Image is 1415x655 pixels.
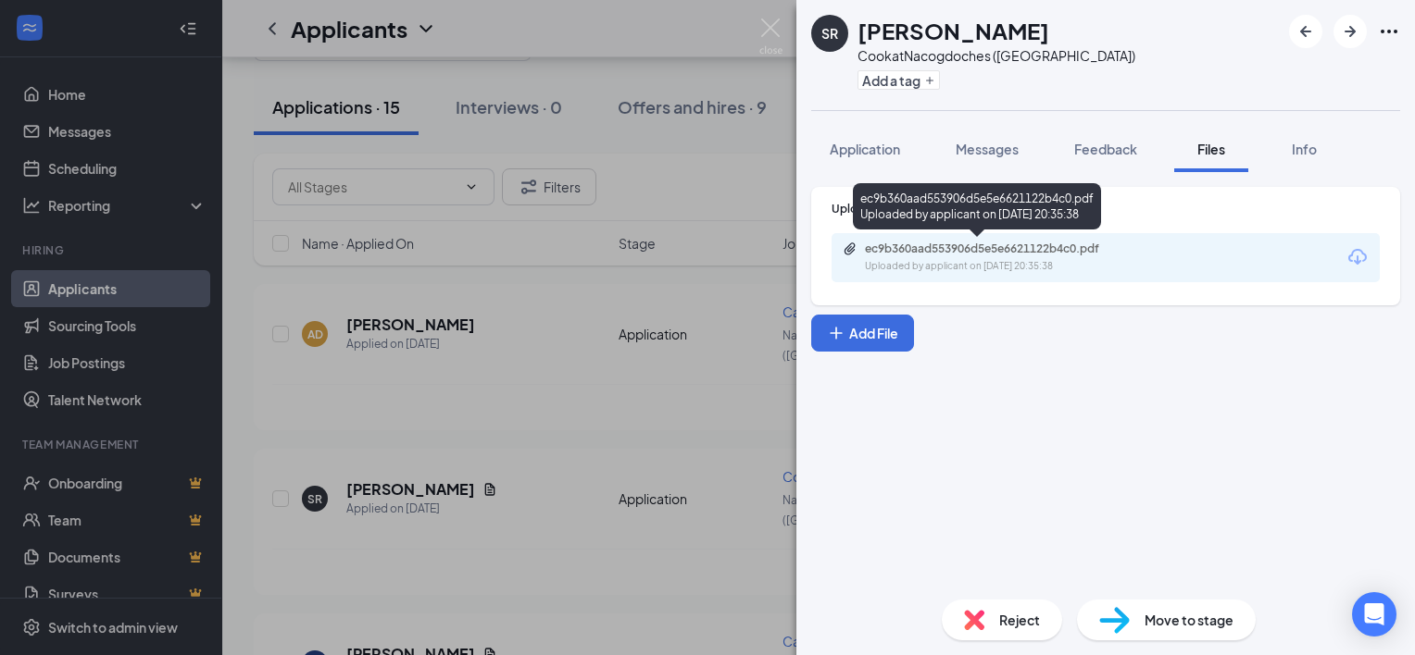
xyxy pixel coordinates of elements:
[1352,592,1396,636] div: Open Intercom Messenger
[858,15,1049,46] h1: [PERSON_NAME]
[999,610,1040,630] span: Reject
[1145,610,1233,630] span: Move to stage
[1339,20,1361,43] svg: ArrowRight
[832,201,1380,216] div: Upload Resume
[1334,15,1367,48] button: ArrowRight
[811,315,914,352] button: Add FilePlus
[853,183,1101,229] div: ec9b360aad553906d5e5e6621122b4c0.pdf Uploaded by applicant on [DATE] 20:35:38
[821,24,838,43] div: SR
[858,70,940,90] button: PlusAdd a tag
[1295,20,1317,43] svg: ArrowLeftNew
[865,241,1124,256] div: ec9b360aad553906d5e5e6621122b4c0.pdf
[1289,15,1322,48] button: ArrowLeftNew
[830,141,900,157] span: Application
[1292,141,1317,157] span: Info
[827,324,845,342] svg: Plus
[1346,246,1369,268] svg: Download
[956,141,1019,157] span: Messages
[1378,20,1400,43] svg: Ellipses
[843,241,1143,274] a: Paperclipec9b360aad553906d5e5e6621122b4c0.pdfUploaded by applicant on [DATE] 20:35:38
[865,259,1143,274] div: Uploaded by applicant on [DATE] 20:35:38
[1074,141,1137,157] span: Feedback
[924,75,935,86] svg: Plus
[843,241,858,256] svg: Paperclip
[858,46,1135,65] div: Cook at Nacogdoches ([GEOGRAPHIC_DATA])
[1197,141,1225,157] span: Files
